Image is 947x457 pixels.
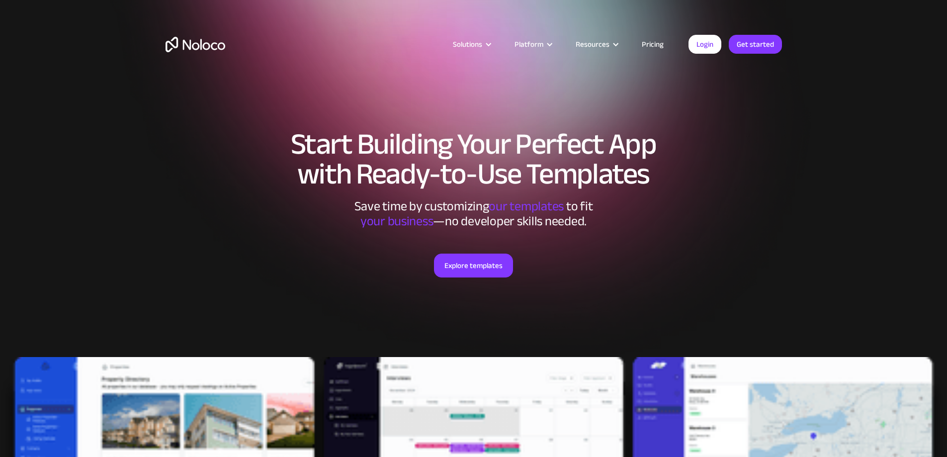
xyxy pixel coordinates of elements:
div: Platform [515,38,543,51]
span: our templates [489,194,564,218]
div: Resources [563,38,629,51]
a: Login [689,35,721,54]
div: Solutions [440,38,502,51]
a: Pricing [629,38,676,51]
a: Explore templates [434,254,513,277]
a: home [166,37,225,52]
div: Resources [576,38,609,51]
div: Platform [502,38,563,51]
span: your business [360,209,433,233]
a: Get started [729,35,782,54]
h1: Start Building Your Perfect App with Ready-to-Use Templates [166,129,782,189]
div: Solutions [453,38,482,51]
div: Save time by customizing to fit ‍ —no developer skills needed. [325,199,623,229]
